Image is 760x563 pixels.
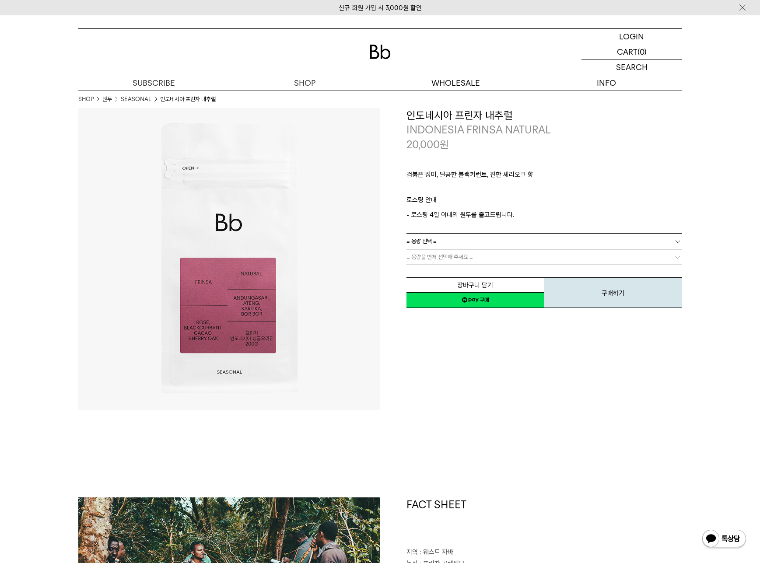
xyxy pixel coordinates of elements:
[406,292,544,308] a: 새창
[619,29,644,44] p: LOGIN
[406,195,682,210] p: 로스팅 안내
[406,184,682,195] p: ㅤ
[406,169,682,184] p: 검붉은 장미, 달콤한 블랙커런트, 진한 셰리오크 향
[406,122,682,137] p: INDONESIA FRINSA NATURAL
[121,95,151,104] a: SEASONAL
[581,29,682,44] a: LOGIN
[370,45,391,59] img: 로고
[544,277,682,308] button: 구매하기
[616,59,648,75] p: SEARCH
[581,44,682,59] a: CART (0)
[339,4,422,12] a: 신규 회원 가입 시 3,000원 할인
[406,497,682,547] h1: FACT SHEET
[406,108,682,123] h3: 인도네시아 프린자 내추럴
[406,277,544,293] button: 장바구니 담기
[406,548,418,556] span: 지역
[160,95,216,104] li: 인도네시아 프린자 내추럴
[701,529,747,550] img: 카카오톡 채널 1:1 채팅 버튼
[380,75,531,91] p: WHOLESALE
[617,44,637,59] p: CART
[102,95,112,104] a: 원두
[406,210,682,220] p: - 로스팅 4일 이내의 원두를 출고드립니다.
[406,249,473,265] span: = 용량을 먼저 선택해 주세요 =
[406,137,449,152] p: 20,000
[78,108,380,410] img: 인도네시아 프린자 내추럴
[420,548,453,556] span: : 웨스트 자바
[229,75,380,91] a: SHOP
[78,75,229,91] a: SUBSCRIBE
[406,234,437,249] span: = 용량 선택 =
[78,95,94,104] a: SHOP
[440,138,449,151] span: 원
[531,75,682,91] p: INFO
[637,44,647,59] p: (0)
